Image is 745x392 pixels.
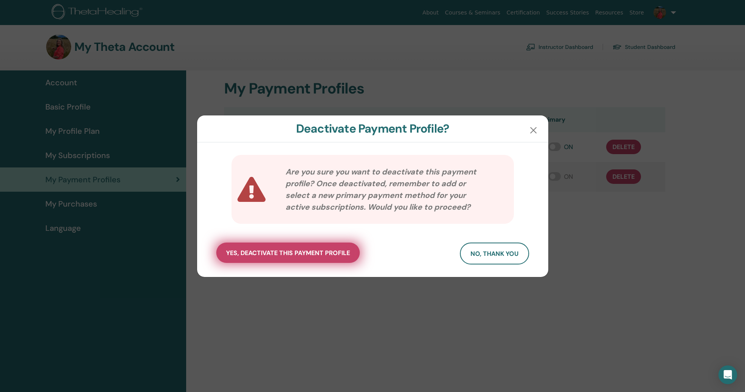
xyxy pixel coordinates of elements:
span: yes, deactivate this payment profile [226,249,350,257]
h3: Deactivate Payment Profile? [203,122,542,136]
div: Open Intercom Messenger [718,365,737,384]
p: Are you sure you want to deactivate this payment profile? Once deactivated, remember to add or se... [267,166,509,213]
button: no, thank you [460,243,529,264]
button: yes, deactivate this payment profile [216,243,360,263]
span: no, thank you [470,250,519,258]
